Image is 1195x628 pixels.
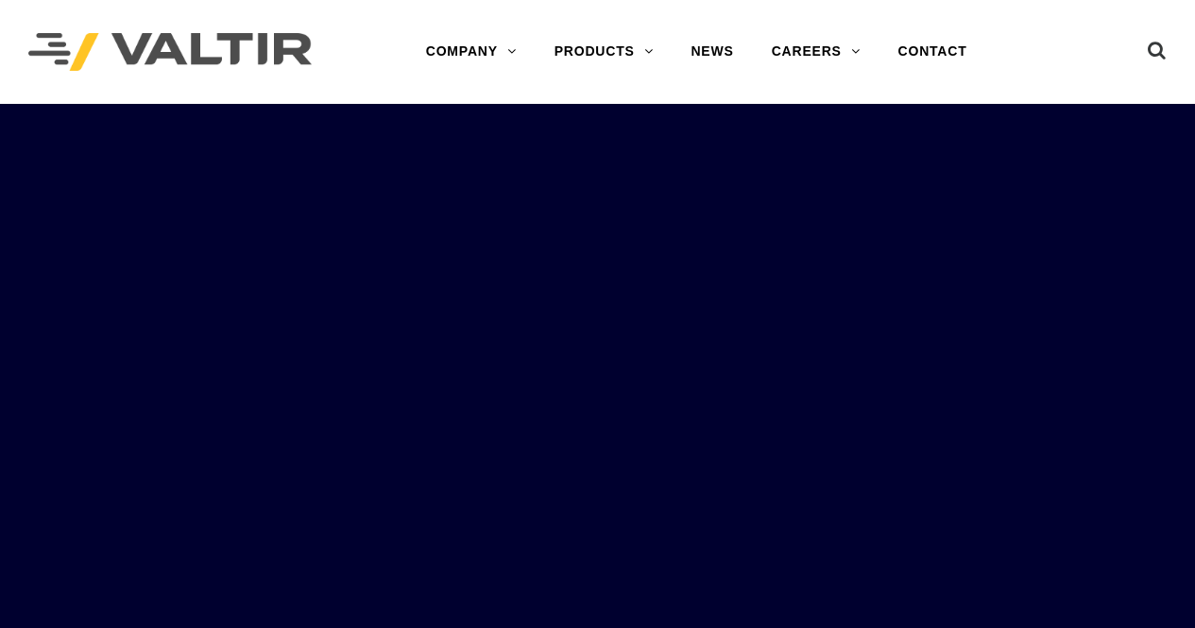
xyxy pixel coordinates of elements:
a: PRODUCTS [536,33,673,71]
a: CAREERS [753,33,879,71]
a: NEWS [672,33,752,71]
a: CONTACT [879,33,986,71]
a: COMPANY [407,33,536,71]
img: Valtir [28,33,312,72]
